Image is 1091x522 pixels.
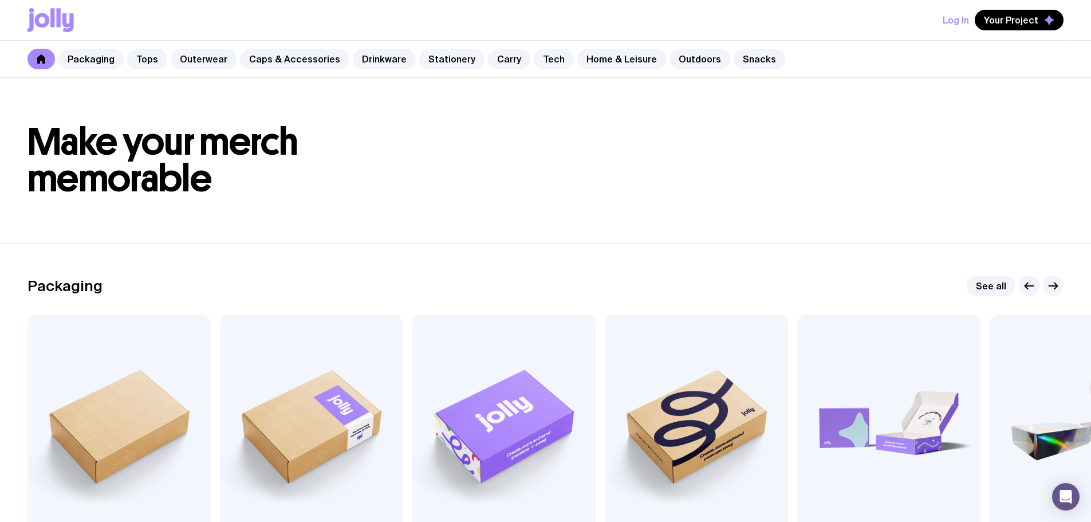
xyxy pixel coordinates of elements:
a: Tech [534,49,574,69]
a: Drinkware [353,49,416,69]
a: Caps & Accessories [240,49,349,69]
a: Packaging [58,49,124,69]
div: Open Intercom Messenger [1052,483,1080,511]
a: Home & Leisure [577,49,666,69]
button: Your Project [975,10,1064,30]
a: See all [967,276,1015,296]
a: Snacks [734,49,785,69]
h2: Packaging [27,277,103,295]
a: Stationery [419,49,485,69]
a: Outdoors [669,49,730,69]
a: Carry [488,49,530,69]
span: Your Project [984,14,1038,26]
span: Make your merch memorable [27,119,298,201]
a: Tops [127,49,167,69]
button: Log In [943,10,969,30]
a: Outerwear [171,49,237,69]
